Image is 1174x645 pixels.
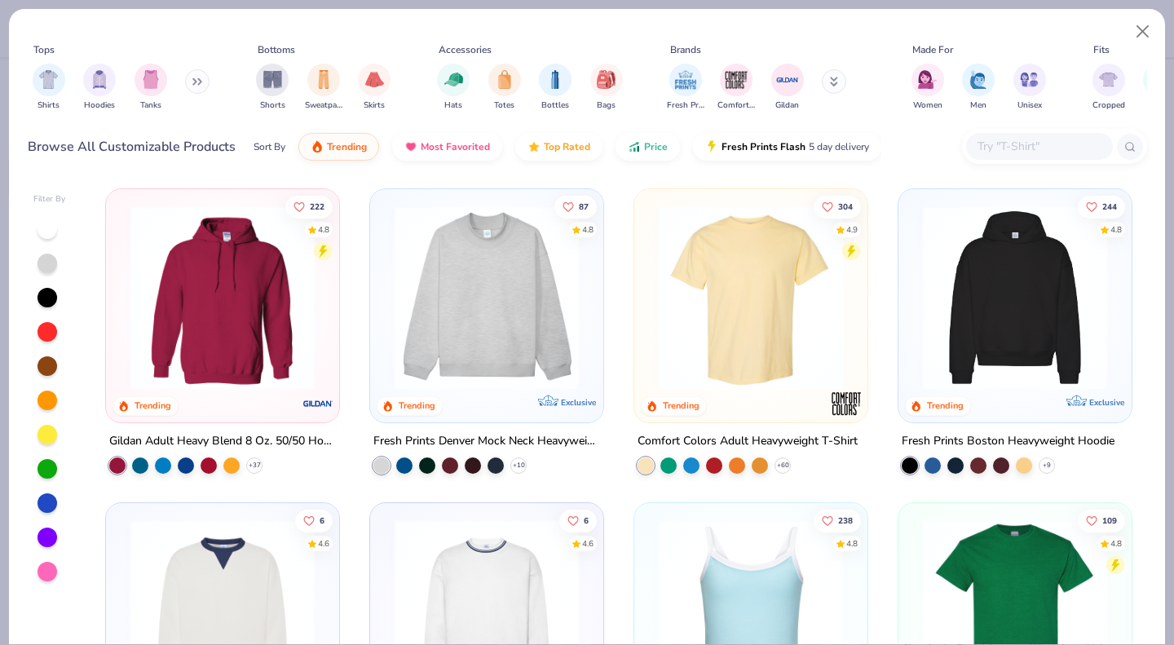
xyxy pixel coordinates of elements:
[1128,16,1159,47] button: Close
[319,537,330,550] div: 4.6
[90,70,108,89] img: Hoodies Image
[1102,202,1117,210] span: 244
[254,139,285,154] div: Sort By
[364,99,385,112] span: Skirts
[84,99,115,112] span: Hoodies
[846,537,858,550] div: 4.8
[358,64,391,112] div: filter for Skirts
[33,193,66,205] div: Filter By
[693,133,881,161] button: Fresh Prints Flash5 day delivery
[1043,461,1051,470] span: + 9
[590,64,623,112] div: filter for Bags
[970,99,986,112] span: Men
[584,516,589,524] span: 6
[1110,537,1122,550] div: 4.8
[962,64,995,112] div: filter for Men
[1078,509,1125,532] button: Like
[386,205,587,390] img: f5d85501-0dbb-4ee4-b115-c08fa3845d83
[918,70,937,89] img: Women Image
[775,99,799,112] span: Gildan
[667,64,704,112] div: filter for Fresh Prints
[513,461,525,470] span: + 10
[286,195,333,218] button: Like
[809,138,869,157] span: 5 day delivery
[1092,64,1125,112] button: filter button
[33,64,65,112] button: filter button
[258,42,295,57] div: Bottoms
[976,137,1101,156] input: Try "T-Shirt"
[365,70,384,89] img: Skirts Image
[546,70,564,89] img: Bottles Image
[319,223,330,236] div: 4.8
[444,99,462,112] span: Hats
[722,140,805,153] span: Fresh Prints Flash
[256,64,289,112] div: filter for Shorts
[33,42,55,57] div: Tops
[911,64,944,112] div: filter for Women
[496,70,514,89] img: Totes Image
[850,205,1051,390] img: e55d29c3-c55d-459c-bfd9-9b1c499ab3c6
[33,64,65,112] div: filter for Shirts
[1013,64,1046,112] div: filter for Unisex
[1099,70,1118,89] img: Cropped Image
[39,70,58,89] img: Shirts Image
[1013,64,1046,112] button: filter button
[142,70,160,89] img: Tanks Image
[494,99,514,112] span: Totes
[260,99,285,112] span: Shorts
[539,64,572,112] div: filter for Bottles
[616,133,680,161] button: Price
[28,137,236,157] div: Browse All Customizable Products
[775,68,800,92] img: Gildan Image
[1093,42,1110,57] div: Fits
[814,195,861,218] button: Like
[554,195,597,218] button: Like
[83,64,116,112] div: filter for Hoodies
[544,140,590,153] span: Top Rated
[597,70,615,89] img: Bags Image
[320,516,325,524] span: 6
[838,202,853,210] span: 304
[315,70,333,89] img: Sweatpants Image
[327,140,367,153] span: Trending
[109,431,336,452] div: Gildan Adult Heavy Blend 8 Oz. 50/50 Hooded Sweatshirt
[488,64,521,112] div: filter for Totes
[298,133,379,161] button: Trending
[705,140,718,153] img: flash.gif
[305,64,342,112] button: filter button
[1020,70,1039,89] img: Unisex Image
[667,64,704,112] button: filter button
[1110,223,1122,236] div: 4.8
[437,64,470,112] button: filter button
[582,537,594,550] div: 4.6
[135,64,167,112] div: filter for Tanks
[392,133,502,161] button: Most Favorited
[814,509,861,532] button: Like
[717,64,755,112] button: filter button
[296,509,333,532] button: Like
[311,202,325,210] span: 222
[527,140,541,153] img: TopRated.gif
[673,68,698,92] img: Fresh Prints Image
[846,223,858,236] div: 4.9
[579,202,589,210] span: 87
[515,133,602,161] button: Top Rated
[911,64,944,112] button: filter button
[902,431,1114,452] div: Fresh Prints Boston Heavyweight Hoodie
[667,99,704,112] span: Fresh Prints
[305,99,342,112] span: Sweatpants
[541,99,569,112] span: Bottles
[561,397,596,408] span: Exclusive
[256,64,289,112] button: filter button
[582,223,594,236] div: 4.8
[838,516,853,524] span: 238
[1078,195,1125,218] button: Like
[644,140,668,153] span: Price
[912,42,953,57] div: Made For
[590,64,623,112] button: filter button
[263,70,282,89] img: Shorts Image
[437,64,470,112] div: filter for Hats
[38,99,60,112] span: Shirts
[638,431,858,452] div: Comfort Colors Adult Heavyweight T-Shirt
[597,99,616,112] span: Bags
